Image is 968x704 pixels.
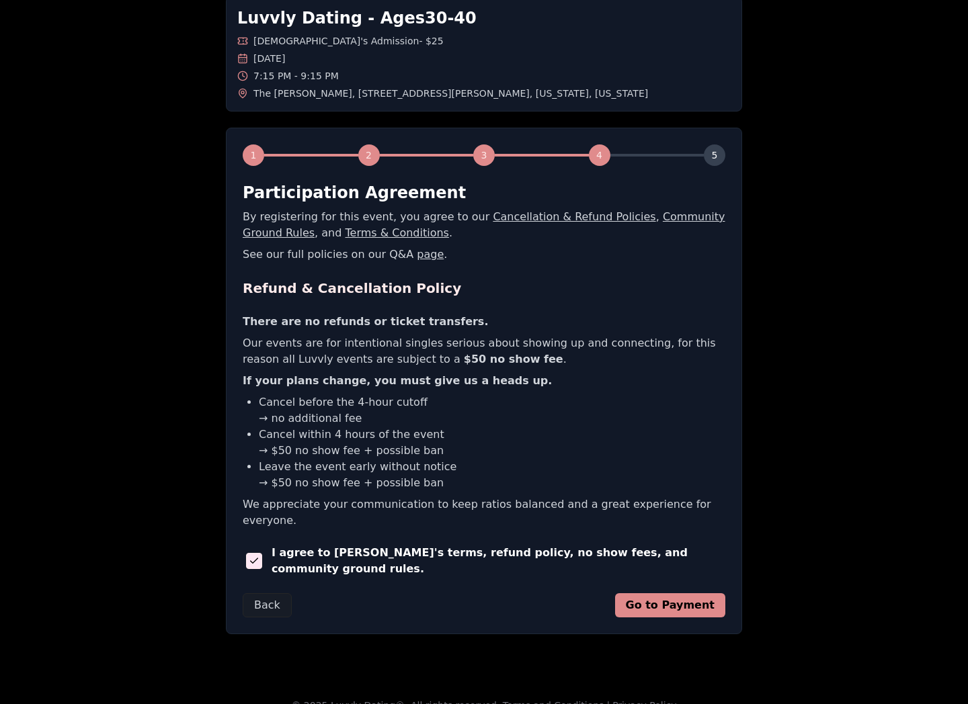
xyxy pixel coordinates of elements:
h2: Refund & Cancellation Policy [243,279,725,298]
h1: Luvvly Dating - Ages 30 - 40 [237,7,731,29]
li: Cancel within 4 hours of the event → $50 no show fee + possible ban [259,427,725,459]
button: Back [243,593,292,617]
div: 2 [358,144,380,166]
a: page [417,248,444,261]
div: 1 [243,144,264,166]
span: [DEMOGRAPHIC_DATA]'s Admission - $25 [253,34,444,48]
span: I agree to [PERSON_NAME]'s terms, refund policy, no show fees, and community ground rules. [272,545,725,577]
div: 4 [589,144,610,166]
div: 3 [473,144,495,166]
b: $50 no show fee [464,353,563,365]
span: [DATE] [253,52,285,65]
span: The [PERSON_NAME] , [STREET_ADDRESS][PERSON_NAME] , [US_STATE] , [US_STATE] [253,87,648,100]
div: 5 [704,144,725,166]
p: We appreciate your communication to keep ratios balanced and a great experience for everyone. [243,496,725,529]
p: See our full policies on our Q&A . [243,247,725,263]
a: Cancellation & Refund Policies [493,210,655,223]
p: Our events are for intentional singles serious about showing up and connecting, for this reason a... [243,335,725,367]
span: 7:15 PM - 9:15 PM [253,69,339,83]
li: Leave the event early without notice → $50 no show fee + possible ban [259,459,725,491]
button: Go to Payment [615,593,726,617]
h2: Participation Agreement [243,182,725,204]
a: Terms & Conditions [345,226,448,239]
p: By registering for this event, you agree to our , , and . [243,209,725,241]
p: If your plans change, you must give us a heads up. [243,373,725,389]
p: There are no refunds or ticket transfers. [243,314,725,330]
li: Cancel before the 4-hour cutoff → no additional fee [259,394,725,427]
